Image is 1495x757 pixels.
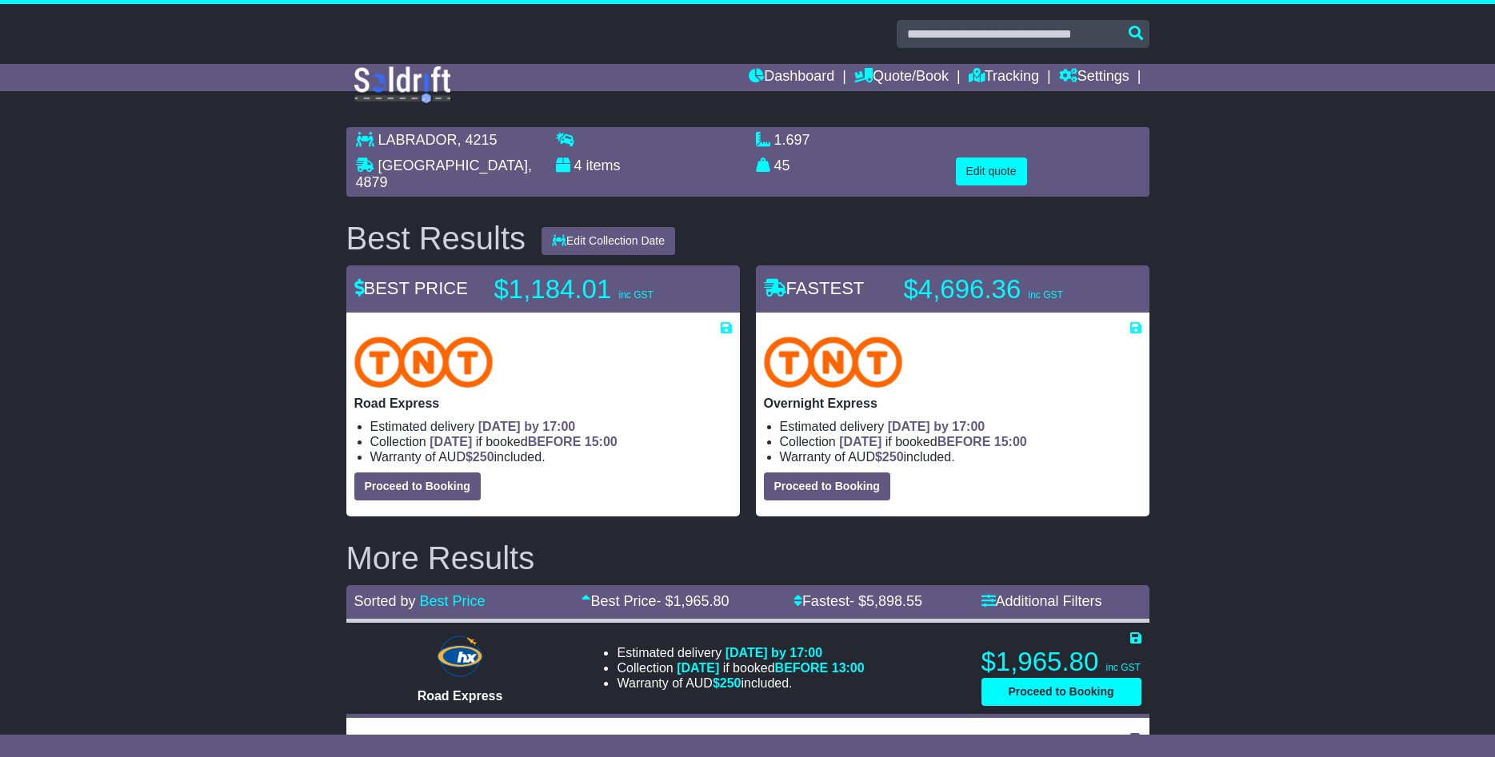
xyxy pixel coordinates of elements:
span: [DATE] by 17:00 [478,420,576,433]
span: if booked [839,435,1026,448]
span: items [586,157,621,173]
span: LABRADOR [378,132,458,148]
span: [DATE] by 17:00 [726,646,823,659]
span: inc GST [1028,289,1062,301]
button: Proceed to Booking [981,678,1141,706]
span: if booked [677,661,864,675]
span: 45 [774,157,790,173]
span: Sorted by [354,593,416,609]
li: Collection [617,660,864,675]
p: Road Express [354,396,732,411]
span: inc GST [1105,662,1140,673]
a: Best Price [420,593,486,609]
span: BEFORE [937,435,991,448]
span: inc GST [618,289,653,301]
a: Tracking [969,64,1039,91]
a: Additional Filters [981,593,1102,609]
p: $4,696.36 [904,273,1104,305]
span: , 4879 [356,157,532,191]
span: 13:00 [832,661,865,675]
span: 250 [720,676,742,690]
span: , 4215 [458,132,498,148]
li: Collection [370,434,732,449]
a: Settings [1059,64,1129,91]
span: 250 [882,450,904,464]
span: [DATE] by 17:00 [888,420,985,433]
span: 1.697 [774,132,810,148]
span: $ [466,450,494,464]
span: if booked [430,435,617,448]
span: [DATE] [430,435,472,448]
button: Proceed to Booking [354,472,481,500]
p: $1,184.01 [494,273,694,305]
span: [DATE] [839,435,881,448]
span: - $ [657,593,730,609]
span: 250 [473,450,494,464]
span: [GEOGRAPHIC_DATA] [378,157,528,173]
span: 4 [574,157,582,173]
span: 15:00 [994,435,1027,448]
li: Warranty of AUD included. [370,449,732,464]
a: Quote/Book [854,64,949,91]
a: Best Price- $1,965.80 [582,593,729,609]
a: Fastest- $5,898.55 [793,593,922,609]
span: FASTEST [764,278,865,298]
li: Collection [780,434,1141,449]
p: $1,965.80 [981,646,1141,678]
img: TNT Domestic: Road Express [354,337,494,388]
li: Estimated delivery [617,645,864,660]
li: Estimated delivery [370,419,732,434]
h2: More Results [346,540,1149,576]
img: Hunter Express: Road Express [434,632,486,680]
span: 5,898.55 [866,593,922,609]
button: Edit Collection Date [542,227,675,255]
span: 15:00 [585,435,618,448]
div: Best Results [338,221,534,256]
p: Overnight Express [764,396,1141,411]
span: BEFORE [528,435,582,448]
span: $ [875,450,904,464]
span: BEST PRICE [354,278,468,298]
span: - $ [849,593,922,609]
span: Road Express [418,689,503,703]
li: Estimated delivery [780,419,1141,434]
span: 1,965.80 [674,593,730,609]
a: Dashboard [749,64,834,91]
li: Warranty of AUD included. [780,449,1141,464]
li: Warranty of AUD included. [617,675,864,691]
span: [DATE] [677,661,719,675]
button: Proceed to Booking [764,472,890,500]
button: Edit quote [956,157,1027,185]
span: $ [713,676,742,690]
span: BEFORE [775,661,829,675]
img: TNT Domestic: Overnight Express [764,337,903,388]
